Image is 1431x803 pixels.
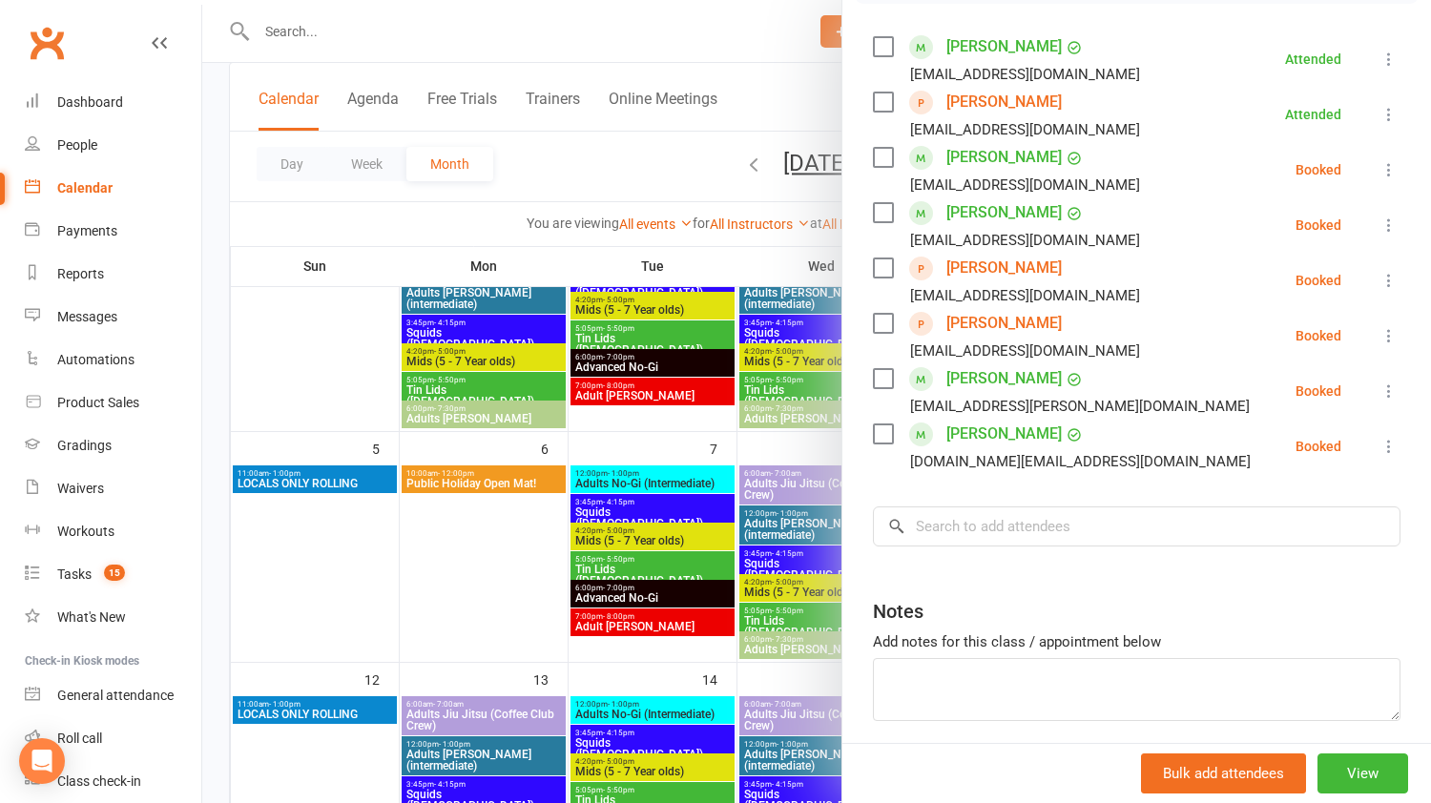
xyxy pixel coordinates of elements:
div: Waivers [57,481,104,496]
a: Automations [25,339,201,381]
div: Booked [1296,384,1341,398]
div: Notes [873,598,923,625]
button: View [1317,753,1408,793]
a: Tasks 15 [25,553,201,596]
a: Calendar [25,167,201,210]
div: Workouts [57,524,114,539]
div: [EMAIL_ADDRESS][DOMAIN_NAME] [910,62,1140,87]
a: [PERSON_NAME] [946,419,1062,449]
input: Search to add attendees [873,506,1400,546]
a: General attendance kiosk mode [25,674,201,717]
div: Dashboard [57,94,123,110]
a: People [25,124,201,167]
a: [PERSON_NAME] [946,197,1062,228]
div: [EMAIL_ADDRESS][DOMAIN_NAME] [910,173,1140,197]
div: Booked [1296,440,1341,453]
div: Booked [1296,163,1341,176]
a: Class kiosk mode [25,760,201,803]
span: 15 [104,565,125,581]
a: Messages [25,296,201,339]
div: Product Sales [57,395,139,410]
div: Booked [1296,218,1341,232]
div: Tasks [57,566,92,582]
a: What's New [25,596,201,639]
div: Gradings [57,438,112,453]
div: Calendar [57,180,113,196]
div: What's New [57,609,126,625]
a: [PERSON_NAME] [946,31,1062,62]
div: Messages [57,309,117,324]
a: Workouts [25,510,201,553]
div: [EMAIL_ADDRESS][DOMAIN_NAME] [910,339,1140,363]
div: [EMAIL_ADDRESS][DOMAIN_NAME] [910,228,1140,253]
div: [EMAIL_ADDRESS][DOMAIN_NAME] [910,283,1140,308]
div: Open Intercom Messenger [19,738,65,784]
div: Payments [57,223,117,238]
div: Reports [57,266,104,281]
a: [PERSON_NAME] [946,363,1062,394]
div: Booked [1296,274,1341,287]
div: Class check-in [57,773,141,789]
a: Product Sales [25,381,201,424]
div: Automations [57,352,135,367]
button: Bulk add attendees [1141,753,1306,793]
a: Roll call [25,717,201,760]
div: Add notes for this class / appointment below [873,630,1400,653]
div: [DOMAIN_NAME][EMAIL_ADDRESS][DOMAIN_NAME] [910,449,1251,474]
a: [PERSON_NAME] [946,87,1062,117]
a: [PERSON_NAME] [946,253,1062,283]
div: General attendance [57,688,174,703]
a: Waivers [25,467,201,510]
div: Attended [1285,52,1341,66]
a: Reports [25,253,201,296]
a: Gradings [25,424,201,467]
div: Booked [1296,329,1341,342]
div: [EMAIL_ADDRESS][DOMAIN_NAME] [910,117,1140,142]
a: Payments [25,210,201,253]
div: Roll call [57,731,102,746]
a: [PERSON_NAME] [946,142,1062,173]
div: [EMAIL_ADDRESS][PERSON_NAME][DOMAIN_NAME] [910,394,1250,419]
div: Attended [1285,108,1341,121]
a: Clubworx [23,19,71,67]
div: People [57,137,97,153]
a: Dashboard [25,81,201,124]
a: [PERSON_NAME] [946,308,1062,339]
